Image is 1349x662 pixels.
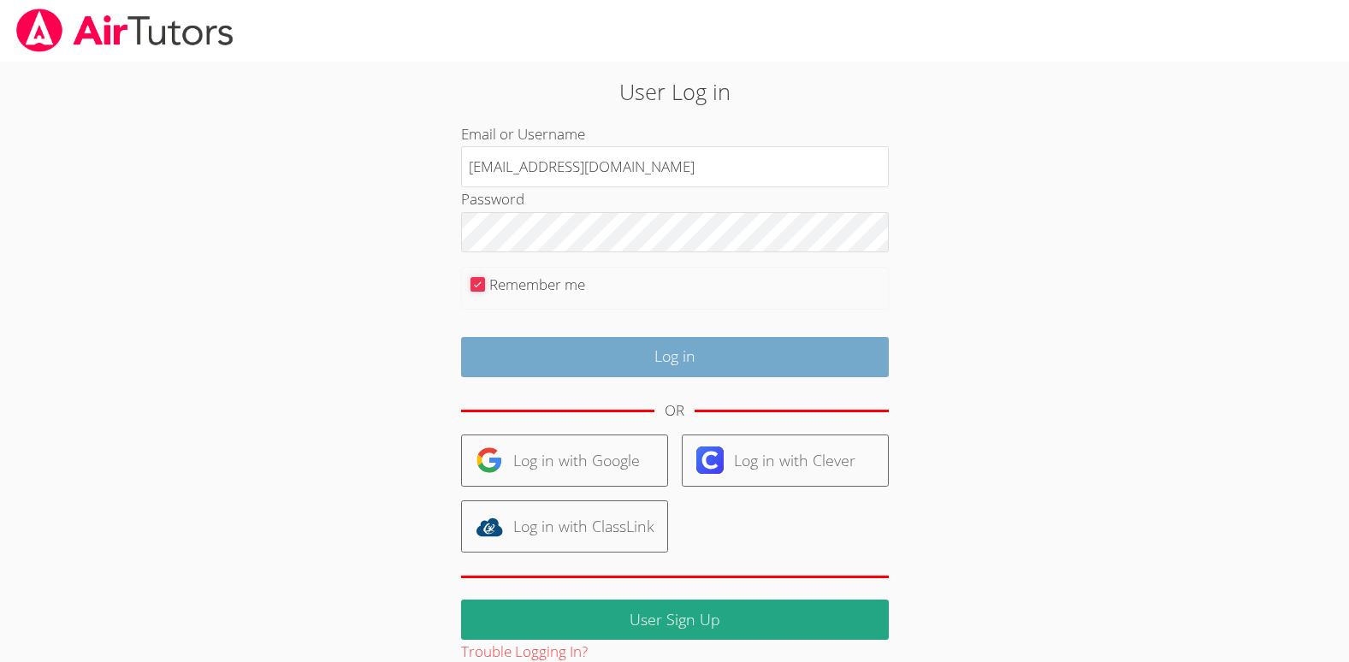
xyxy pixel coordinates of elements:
img: clever-logo-6eab21bc6e7a338710f1a6ff85c0baf02591cd810cc4098c63d3a4b26e2feb20.svg [696,446,724,474]
h2: User Log in [311,75,1039,108]
img: classlink-logo-d6bb404cc1216ec64c9a2012d9dc4662098be43eaf13dc465df04b49fa7ab582.svg [476,513,503,541]
label: Password [461,189,524,209]
img: google-logo-50288ca7cdecda66e5e0955fdab243c47b7ad437acaf1139b6f446037453330a.svg [476,446,503,474]
label: Remember me [489,275,585,294]
a: Log in with Google [461,434,668,487]
input: Log in [461,337,889,377]
div: OR [665,399,684,423]
a: Log in with Clever [682,434,889,487]
a: User Sign Up [461,600,889,640]
label: Email or Username [461,124,585,144]
a: Log in with ClassLink [461,500,668,553]
img: airtutors_banner-c4298cdbf04f3fff15de1276eac7730deb9818008684d7c2e4769d2f7ddbe033.png [15,9,235,52]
